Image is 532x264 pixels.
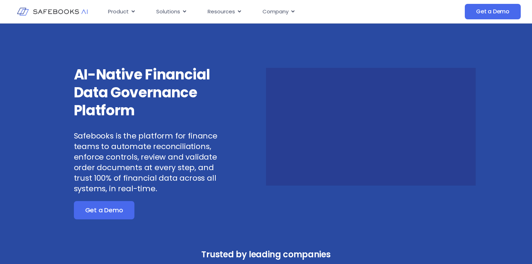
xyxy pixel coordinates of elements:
[74,66,231,120] h3: AI-Native Financial Data Governance Platform
[108,8,129,16] span: Product
[262,8,289,16] span: Company
[465,4,521,19] a: Get a Demo
[156,8,180,16] span: Solutions
[102,5,405,19] nav: Menu
[85,207,123,214] span: Get a Demo
[74,131,231,194] p: Safebooks is the platform for finance teams to automate reconciliations, enforce controls, review...
[476,8,509,15] span: Get a Demo
[208,8,235,16] span: Resources
[102,5,405,19] div: Menu Toggle
[156,247,376,262] h3: Trusted by leading companies
[74,201,134,219] a: Get a Demo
